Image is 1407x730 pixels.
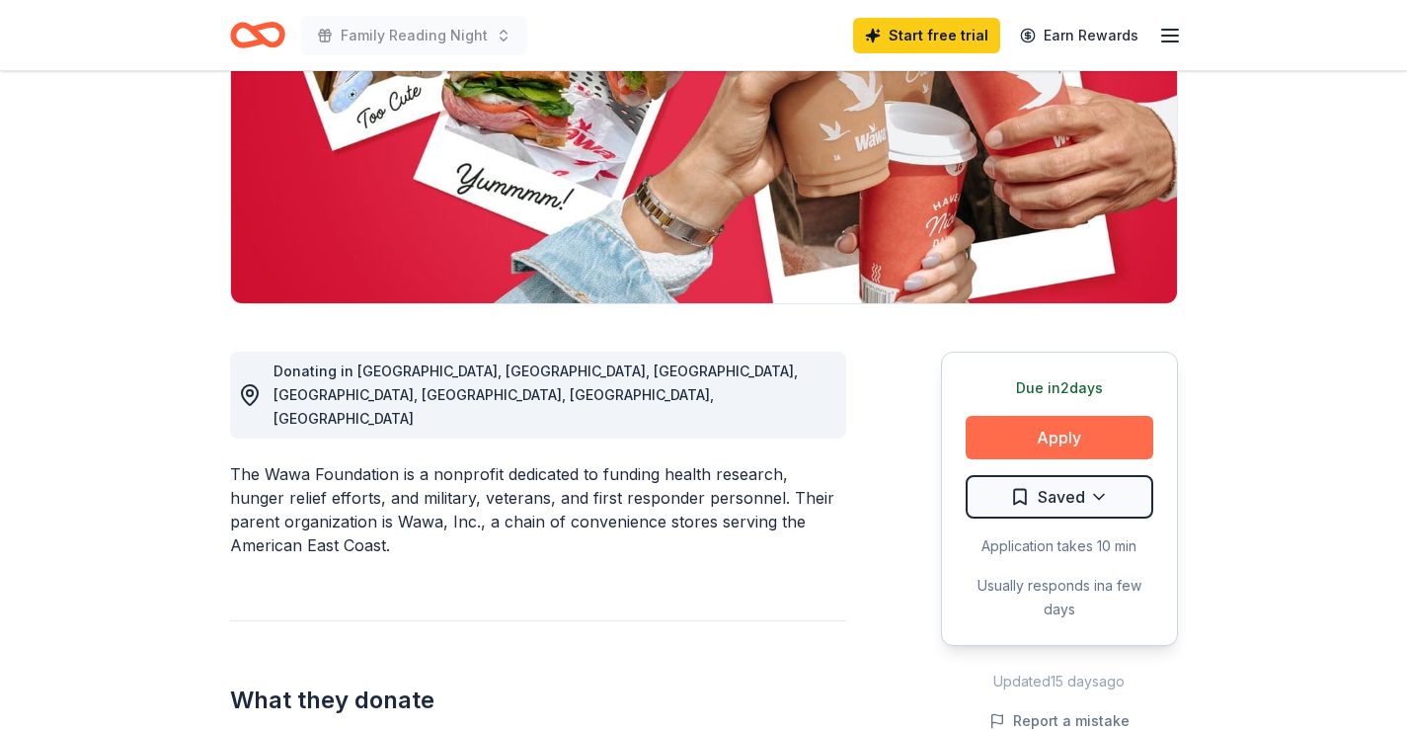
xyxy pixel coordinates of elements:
div: Updated 15 days ago [941,670,1178,693]
div: The Wawa Foundation is a nonprofit dedicated to funding health research, hunger relief efforts, a... [230,462,846,557]
span: Saved [1038,484,1085,510]
a: Start free trial [853,18,1000,53]
div: Due in 2 days [966,376,1153,400]
div: Application takes 10 min [966,534,1153,558]
button: Apply [966,416,1153,459]
button: Family Reading Night [301,16,527,55]
a: Earn Rewards [1008,18,1150,53]
a: Home [230,12,285,58]
button: Saved [966,475,1153,519]
span: Donating in [GEOGRAPHIC_DATA], [GEOGRAPHIC_DATA], [GEOGRAPHIC_DATA], [GEOGRAPHIC_DATA], [GEOGRAPH... [274,363,798,427]
h2: What they donate [230,685,846,716]
div: Usually responds in a few days [966,574,1153,621]
span: Family Reading Night [341,24,488,47]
